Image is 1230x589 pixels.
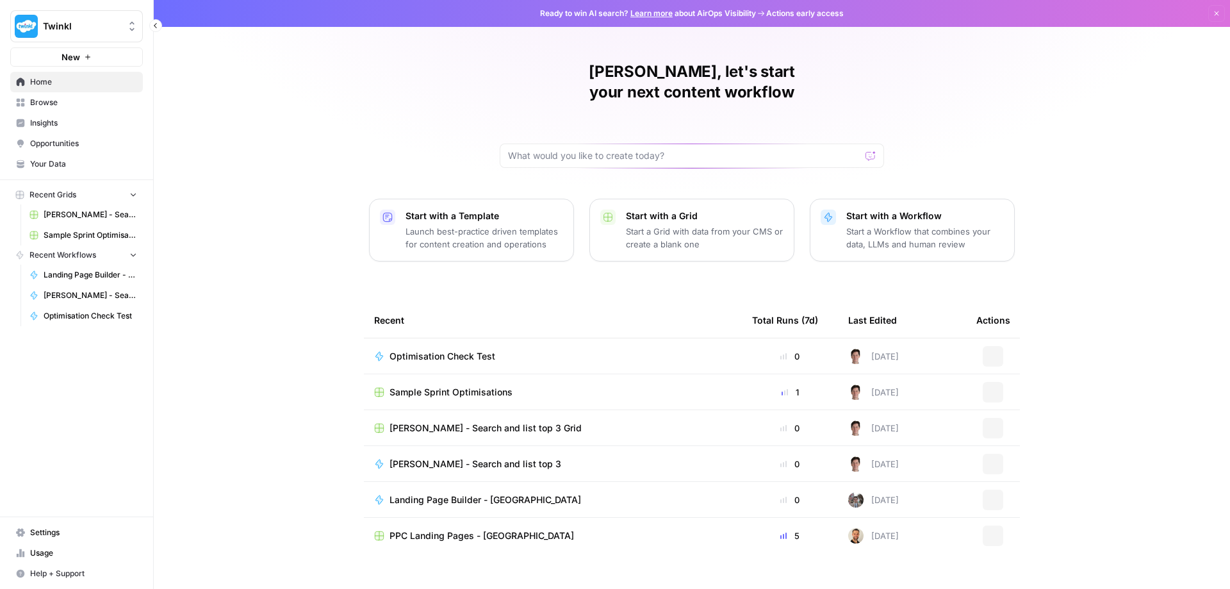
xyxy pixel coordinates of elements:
div: [DATE] [848,456,899,472]
button: Start with a WorkflowStart a Workflow that combines your data, LLMs and human review [810,199,1015,261]
a: Browse [10,92,143,113]
a: [PERSON_NAME] - Search and list top 3 Grid [24,204,143,225]
span: Recent Workflows [29,249,96,261]
button: Start with a GridStart a Grid with data from your CMS or create a blank one [589,199,794,261]
img: 5fjcwz9j96yb8k4p8fxbxtl1nran [848,349,864,364]
span: PPC Landing Pages - [GEOGRAPHIC_DATA] [389,529,574,542]
div: Recent [374,303,732,338]
span: Browse [30,97,137,108]
span: Sample Sprint Optimisations [389,386,512,399]
a: [PERSON_NAME] - Search and list top 3 [24,285,143,306]
img: 5fjcwz9j96yb8k4p8fxbxtl1nran [848,385,864,400]
a: Landing Page Builder - [GEOGRAPHIC_DATA] [374,494,732,506]
p: Launch best-practice driven templates for content creation and operations [406,225,563,251]
a: Insights [10,113,143,133]
a: Usage [10,543,143,563]
button: Start with a TemplateLaunch best-practice driven templates for content creation and operations [369,199,574,261]
img: a2mlt6f1nb2jhzcjxsuraj5rj4vi [848,492,864,508]
span: Landing Page Builder - Alt 1 [44,269,137,281]
div: [DATE] [848,492,899,508]
span: Ready to win AI search? about AirOps Visibility [540,8,756,19]
span: Optimisation Check Test [44,310,137,322]
p: Start with a Template [406,210,563,222]
button: Recent Grids [10,185,143,204]
a: PPC Landing Pages - [GEOGRAPHIC_DATA] [374,529,732,542]
img: Twinkl Logo [15,15,38,38]
div: [DATE] [848,385,899,400]
a: Learn more [630,8,673,18]
span: [PERSON_NAME] - Search and list top 3 Grid [389,422,582,435]
span: Optimisation Check Test [389,350,495,363]
a: Sample Sprint Optimisations [24,225,143,245]
span: [PERSON_NAME] - Search and list top 3 [44,290,137,301]
span: Landing Page Builder - [GEOGRAPHIC_DATA] [389,494,581,506]
a: Settings [10,522,143,543]
span: Recent Grids [29,189,76,201]
button: Workspace: Twinkl [10,10,143,42]
a: [PERSON_NAME] - Search and list top 3 [374,458,732,470]
div: 0 [752,350,828,363]
div: 0 [752,458,828,470]
img: 5fjcwz9j96yb8k4p8fxbxtl1nran [848,420,864,436]
div: [DATE] [848,528,899,543]
span: Your Data [30,158,137,170]
div: 0 [752,494,828,506]
span: Opportunities [30,138,137,149]
span: Insights [30,117,137,129]
button: Help + Support [10,563,143,584]
p: Start a Grid with data from your CMS or create a blank one [626,225,783,251]
p: Start with a Grid [626,210,783,222]
div: Total Runs (7d) [752,303,818,338]
div: 0 [752,422,828,435]
input: What would you like to create today? [508,149,860,162]
a: Optimisation Check Test [374,350,732,363]
div: 5 [752,529,828,542]
button: Recent Workflows [10,245,143,265]
span: Sample Sprint Optimisations [44,229,137,241]
a: Your Data [10,154,143,174]
span: Home [30,76,137,88]
p: Start with a Workflow [846,210,1004,222]
div: Last Edited [848,303,897,338]
a: Home [10,72,143,92]
img: 5fjcwz9j96yb8k4p8fxbxtl1nran [848,456,864,472]
span: Twinkl [43,20,120,33]
p: Start a Workflow that combines your data, LLMs and human review [846,225,1004,251]
button: New [10,47,143,67]
span: Usage [30,547,137,559]
span: Settings [30,527,137,538]
a: Sample Sprint Optimisations [374,386,732,399]
div: [DATE] [848,349,899,364]
span: [PERSON_NAME] - Search and list top 3 [389,458,561,470]
div: [DATE] [848,420,899,436]
div: 1 [752,386,828,399]
h1: [PERSON_NAME], let's start your next content workflow [500,62,884,103]
a: Opportunities [10,133,143,154]
span: Actions early access [766,8,844,19]
span: [PERSON_NAME] - Search and list top 3 Grid [44,209,137,220]
a: Landing Page Builder - Alt 1 [24,265,143,285]
div: Actions [976,303,1010,338]
a: Optimisation Check Test [24,306,143,326]
img: ggqkytmprpadj6gr8422u7b6ymfp [848,528,864,543]
span: Help + Support [30,568,137,579]
span: New [61,51,80,63]
a: [PERSON_NAME] - Search and list top 3 Grid [374,422,732,435]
